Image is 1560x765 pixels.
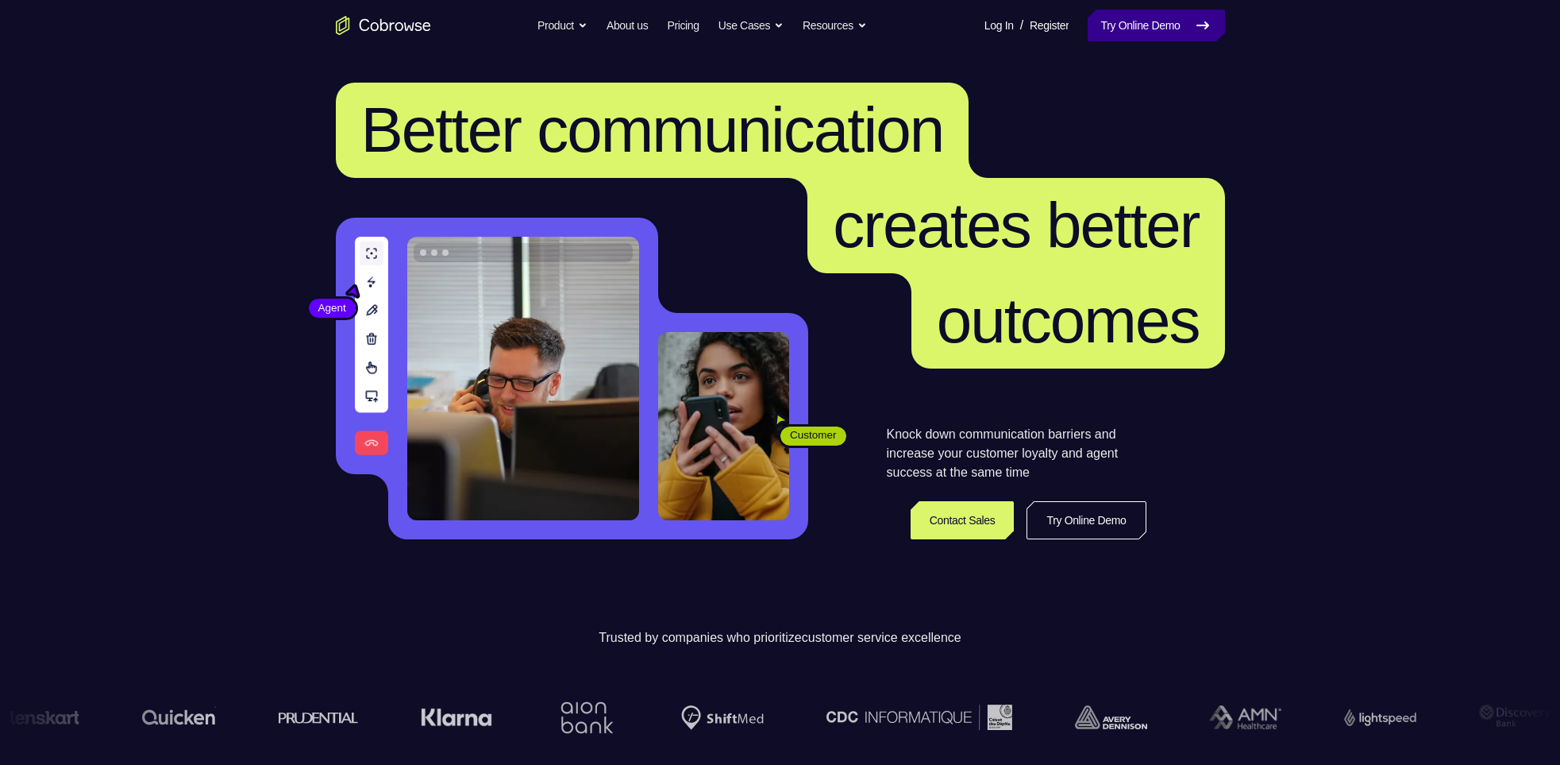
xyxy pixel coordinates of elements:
[1027,501,1146,539] a: Try Online Demo
[1030,10,1069,41] a: Register
[275,711,356,724] img: prudential
[833,190,1199,261] span: creates better
[658,332,789,520] img: A customer holding their phone
[937,285,1200,356] span: outcomes
[911,501,1015,539] a: Contact Sales
[407,237,639,520] img: A customer support agent talking on the phone
[887,425,1146,482] p: Knock down communication barriers and increase your customer loyalty and agent success at the sam...
[1072,705,1144,729] img: avery-dennison
[1207,705,1279,730] img: AMN Healthcare
[537,10,587,41] button: Product
[984,10,1014,41] a: Log In
[1342,709,1414,725] img: Lightspeed
[679,705,761,730] img: Shiftmed
[336,16,431,35] a: Go to the home page
[1020,16,1023,35] span: /
[718,10,784,41] button: Use Cases
[824,705,1010,729] img: CDC Informatique
[1088,10,1224,41] a: Try Online Demo
[607,10,648,41] a: About us
[552,686,616,750] img: Aion Bank
[418,708,490,727] img: Klarna
[803,10,867,41] button: Resources
[667,10,699,41] a: Pricing
[802,631,961,644] span: customer service excellence
[361,95,944,165] span: Better communication
[140,705,214,729] img: quicken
